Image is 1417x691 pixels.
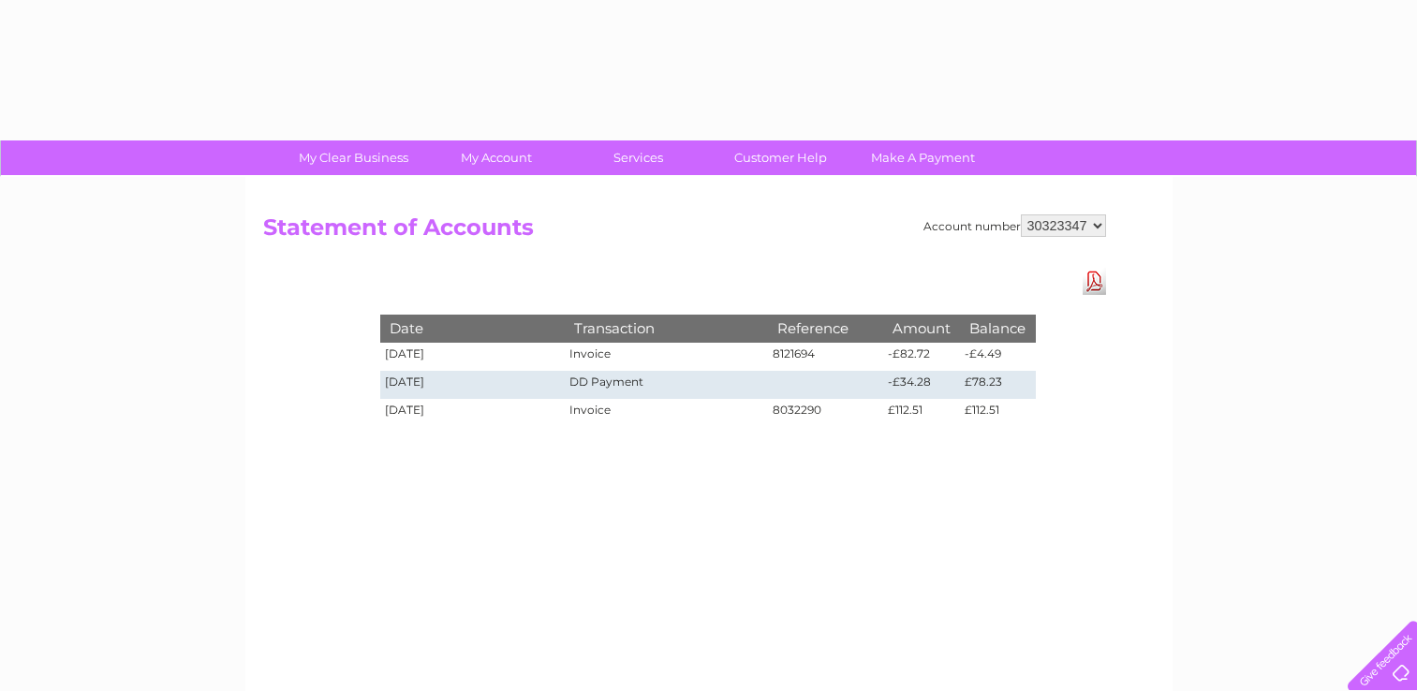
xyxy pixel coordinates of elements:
th: Balance [960,315,1035,342]
td: £112.51 [960,399,1035,427]
h2: Statement of Accounts [263,214,1106,250]
td: -£82.72 [883,343,960,371]
td: Invoice [565,343,767,371]
a: Services [561,140,716,175]
td: DD Payment [565,371,767,399]
div: Account number [923,214,1106,237]
th: Date [380,315,566,342]
td: 8032290 [768,399,884,427]
th: Amount [883,315,960,342]
td: £112.51 [883,399,960,427]
td: £78.23 [960,371,1035,399]
td: -£4.49 [960,343,1035,371]
a: Customer Help [703,140,858,175]
td: [DATE] [380,343,566,371]
td: 8121694 [768,343,884,371]
a: Download Pdf [1083,268,1106,295]
td: -£34.28 [883,371,960,399]
th: Reference [768,315,884,342]
a: Make A Payment [846,140,1000,175]
td: Invoice [565,399,767,427]
td: [DATE] [380,371,566,399]
a: My Account [419,140,573,175]
a: My Clear Business [276,140,431,175]
th: Transaction [565,315,767,342]
td: [DATE] [380,399,566,427]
